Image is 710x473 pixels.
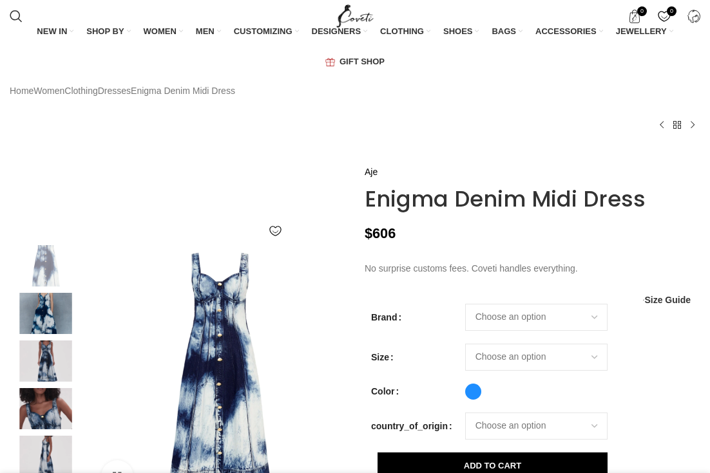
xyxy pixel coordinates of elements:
[86,26,124,37] span: SHOP BY
[37,26,67,37] span: NEW IN
[667,6,676,16] span: 0
[86,18,130,45] a: SHOP BY
[325,58,335,66] img: GiftBag
[365,186,700,212] h1: Enigma Denim Midi Dress
[380,26,424,37] span: CLOTHING
[621,3,648,29] a: 0
[325,48,385,75] a: GIFT SHOP
[651,3,677,29] a: 0
[654,117,669,133] a: Previous product
[196,18,221,45] a: MEN
[3,3,29,29] a: Search
[10,84,34,98] a: Home
[651,3,677,29] div: My Wishlist
[371,310,401,324] label: Brand
[312,18,368,45] a: DESIGNERS
[37,18,73,45] a: NEW IN
[365,225,396,241] bdi: 606
[616,18,673,45] a: JEWELLERY
[64,84,97,98] a: Clothing
[98,84,131,98] a: Dresses
[535,26,597,37] span: ACCESSORIES
[371,384,399,398] label: Color
[234,26,293,37] span: CUSTOMIZING
[196,26,215,37] span: MEN
[144,26,177,37] span: WOMEN
[380,18,430,45] a: CLOTHING
[234,18,299,45] a: CUSTOMIZING
[685,117,700,133] a: Next product
[535,18,603,45] a: ACCESSORIES
[6,388,85,429] img: Aje clothing
[6,293,85,334] img: aje
[3,18,707,75] div: Main navigation
[144,18,183,45] a: WOMEN
[334,10,377,21] a: Site logo
[637,6,647,16] span: 0
[616,26,667,37] span: JEWELLERY
[131,84,235,98] span: Enigma Denim Midi Dress
[365,261,700,275] p: No surprise customs fees. Coveti handles everything.
[443,18,479,45] a: SHOES
[492,18,523,45] a: BAGS
[6,245,85,286] img: Aje Blue Dresses
[34,84,64,98] a: Women
[10,84,235,98] nav: Breadcrumb
[371,419,452,433] label: country_of_origin
[6,340,85,382] img: Enigma Denim Midi Dress
[371,350,394,364] label: Size
[365,165,378,179] a: Aje
[312,26,361,37] span: DESIGNERS
[443,26,473,37] span: SHOES
[492,26,516,37] span: BAGS
[365,225,372,241] span: $
[340,56,385,68] span: GIFT SHOP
